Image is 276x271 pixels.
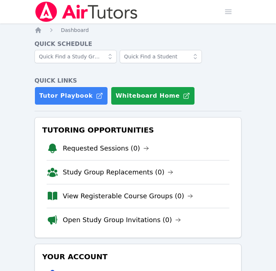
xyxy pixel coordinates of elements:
[63,191,193,201] a: View Registerable Course Groups (0)
[61,27,89,33] span: Dashboard
[34,87,108,105] a: Tutor Playbook
[111,87,195,105] button: Whiteboard Home
[34,26,241,34] nav: Breadcrumb
[34,76,241,85] h4: Quick Links
[61,26,89,34] a: Dashboard
[63,143,149,153] a: Requested Sessions (0)
[63,215,181,225] a: Open Study Group Invitations (0)
[41,250,235,263] h3: Your Account
[34,40,241,48] h4: Quick Schedule
[120,50,202,63] input: Quick Find a Student
[34,50,117,63] input: Quick Find a Study Group
[63,167,173,177] a: Study Group Replacements (0)
[41,123,235,137] h3: Tutoring Opportunities
[34,1,138,22] img: Air Tutors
